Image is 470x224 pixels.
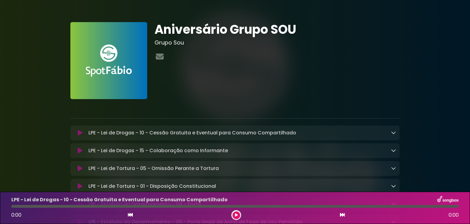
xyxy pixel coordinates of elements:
[155,22,400,37] h1: Aniversário Grupo SOU
[11,196,228,203] p: LPE - Lei de Drogas - 10 - Cessão Gratuita e Eventual para Consumo Compartilhado
[88,129,296,137] p: LPE - Lei de Drogas - 10 - Cessão Gratuita e Eventual para Consumo Compartilhado
[11,211,21,218] span: 0:00
[70,22,147,99] img: FAnVhLgaRSStWruMDZa6
[155,39,400,46] h3: Grupo Sou
[88,165,219,172] p: LPE - Lei de Tortura - 05 - Omissão Perante a Tortura
[449,211,459,219] span: 0:00
[88,183,216,190] p: LPE - Lei de Tortura - 01 - Disposição Constitucional
[88,147,228,154] p: LPE - Lei de Drogas - 15 - Colaboração como Informante
[437,196,459,204] img: songbox-logo-white.png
